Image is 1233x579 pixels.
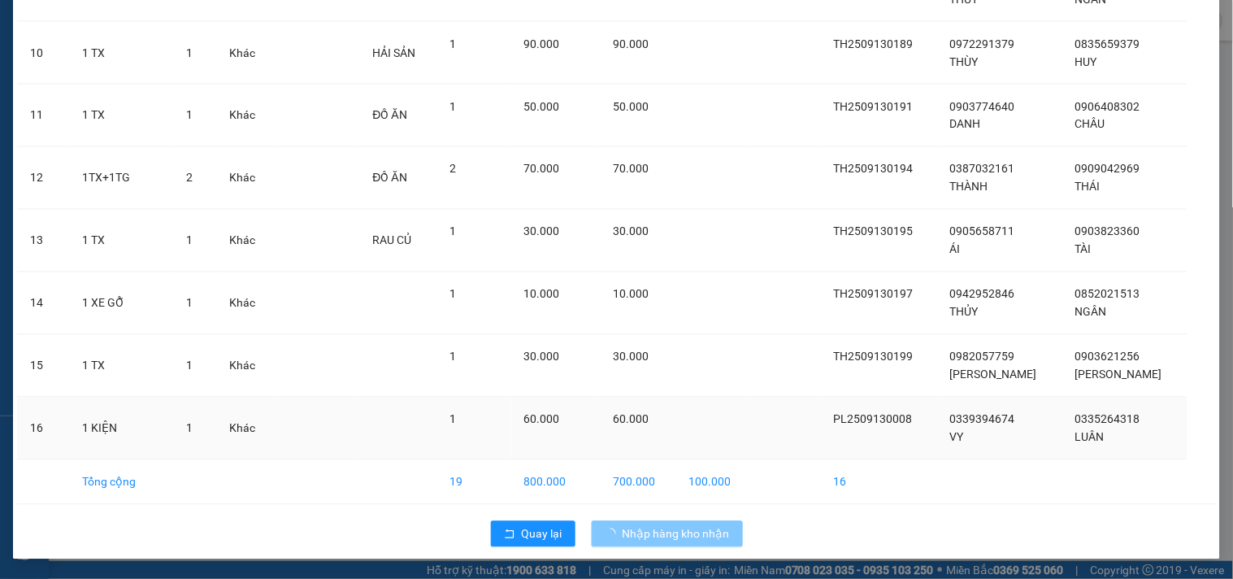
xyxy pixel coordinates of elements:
[833,100,913,113] span: TH2509130191
[17,147,69,210] td: 12
[186,359,193,372] span: 1
[186,234,193,247] span: 1
[504,529,515,542] span: rollback
[1075,306,1107,319] span: NGÂN
[524,413,560,426] span: 60.000
[613,37,649,50] span: 90.000
[217,398,275,460] td: Khác
[17,22,69,85] td: 10
[950,413,1015,426] span: 0339394674
[613,100,649,113] span: 50.000
[833,413,912,426] span: PL2509130008
[950,431,964,444] span: VY
[950,225,1015,238] span: 0905658711
[449,100,456,113] span: 1
[613,225,649,238] span: 30.000
[833,225,913,238] span: TH2509130195
[950,350,1015,364] span: 0982057759
[217,147,275,210] td: Khác
[950,306,979,319] span: THỦY
[17,398,69,460] td: 16
[600,460,675,505] td: 700.000
[833,163,913,176] span: TH2509130194
[1075,181,1101,194] span: THÁI
[69,460,173,505] td: Tổng cộng
[217,210,275,272] td: Khác
[449,37,456,50] span: 1
[950,118,981,131] span: DANH
[1075,225,1140,238] span: 0903823360
[950,288,1015,301] span: 0942952846
[950,55,979,68] span: THÙY
[1075,413,1140,426] span: 0335264318
[186,172,193,185] span: 2
[511,460,601,505] td: 800.000
[605,529,623,540] span: loading
[1075,37,1140,50] span: 0835659379
[69,85,173,147] td: 1 TX
[217,85,275,147] td: Khác
[449,350,456,364] span: 1
[217,22,275,85] td: Khác
[1075,55,1097,68] span: HUY
[1075,100,1140,113] span: 0906408302
[17,335,69,398] td: 15
[524,288,560,301] span: 10.000
[69,22,173,85] td: 1 TX
[1075,243,1092,256] span: TÀI
[17,210,69,272] td: 13
[372,46,415,59] span: HẢI SẢN
[524,37,560,50] span: 90.000
[69,335,173,398] td: 1 TX
[524,163,560,176] span: 70.000
[69,398,173,460] td: 1 KIỆN
[1075,163,1140,176] span: 0909042969
[522,525,562,543] span: Quay lại
[950,181,988,194] span: THÀNH
[592,521,743,547] button: Nhập hàng kho nhận
[217,335,275,398] td: Khác
[950,37,1015,50] span: 0972291379
[675,460,751,505] td: 100.000
[524,225,560,238] span: 30.000
[69,272,173,335] td: 1 XE GỖ
[372,109,406,122] span: ĐỒ ĂN
[1075,288,1140,301] span: 0852021513
[833,37,913,50] span: TH2509130189
[613,350,649,364] span: 30.000
[449,413,456,426] span: 1
[17,272,69,335] td: 14
[372,172,406,185] span: ĐỒ ĂN
[1075,368,1162,381] span: [PERSON_NAME]
[372,234,411,247] span: RAU CỦ
[17,85,69,147] td: 11
[186,46,193,59] span: 1
[436,460,511,505] td: 19
[491,521,575,547] button: rollbackQuay lại
[820,460,937,505] td: 16
[186,109,193,122] span: 1
[449,163,456,176] span: 2
[833,350,913,364] span: TH2509130199
[524,100,560,113] span: 50.000
[186,422,193,435] span: 1
[950,368,1037,381] span: [PERSON_NAME]
[217,272,275,335] td: Khác
[69,147,173,210] td: 1TX+1TG
[449,225,456,238] span: 1
[1075,431,1105,444] span: LUÂN
[449,288,456,301] span: 1
[613,288,649,301] span: 10.000
[613,163,649,176] span: 70.000
[69,210,173,272] td: 1 TX
[1075,350,1140,364] span: 0903621256
[950,243,961,256] span: ÁI
[833,288,913,301] span: TH2509130197
[1075,118,1105,131] span: CHÂU
[623,525,730,543] span: Nhập hàng kho nhận
[613,413,649,426] span: 60.000
[950,163,1015,176] span: 0387032161
[186,297,193,310] span: 1
[950,100,1015,113] span: 0903774640
[524,350,560,364] span: 30.000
